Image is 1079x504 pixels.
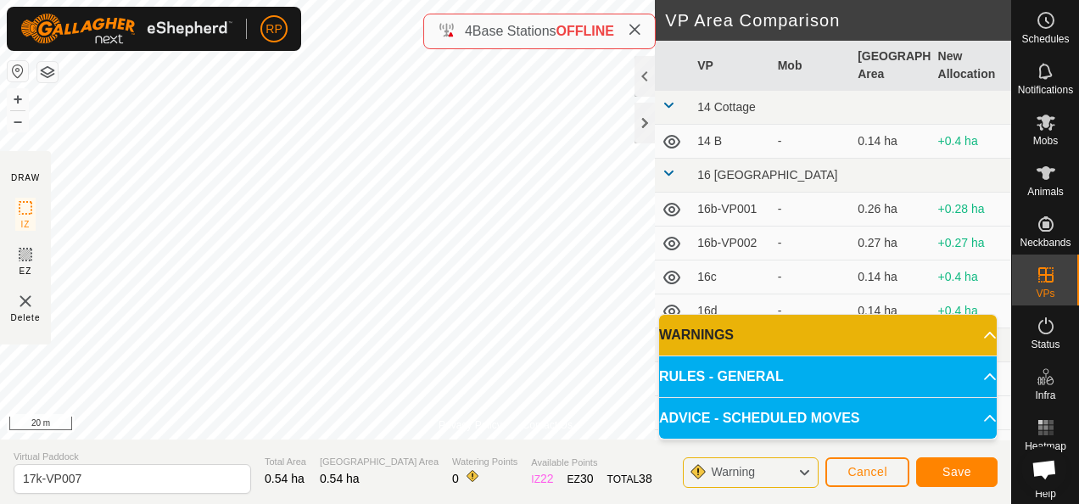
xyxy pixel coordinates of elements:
[778,234,844,252] div: -
[452,472,459,485] span: 0
[697,100,756,114] span: 14 Cottage
[8,111,28,132] button: –
[1035,390,1055,400] span: Infra
[439,417,502,433] a: Privacy Policy
[659,356,997,397] p-accordion-header: RULES - GENERAL
[942,465,971,479] span: Save
[452,455,517,469] span: Watering Points
[320,455,439,469] span: [GEOGRAPHIC_DATA] Area
[659,398,997,439] p-accordion-header: ADVICE - SCHEDULED MOVES
[1021,34,1069,44] span: Schedules
[659,408,859,428] span: ADVICE - SCHEDULED MOVES
[1025,441,1066,451] span: Heatmap
[778,302,844,320] div: -
[659,325,734,345] span: WARNINGS
[265,472,305,485] span: 0.54 ha
[690,193,770,227] td: 16b-VP001
[265,455,306,469] span: Total Area
[556,24,614,38] span: OFFLINE
[697,168,837,182] span: 16 [GEOGRAPHIC_DATA]
[825,457,909,487] button: Cancel
[531,470,553,488] div: IZ
[20,14,232,44] img: Gallagher Logo
[690,41,770,91] th: VP
[665,10,1011,31] h2: VP Area Comparison
[1020,238,1071,248] span: Neckbands
[472,24,556,38] span: Base Stations
[711,465,755,479] span: Warning
[690,294,770,328] td: 16d
[916,457,998,487] button: Save
[931,260,1011,294] td: +0.4 ha
[659,315,997,356] p-accordion-header: WARNINGS
[320,472,360,485] span: 0.54 ha
[1036,288,1054,299] span: VPs
[567,470,594,488] div: EZ
[1035,489,1056,499] span: Help
[771,41,851,91] th: Mob
[8,89,28,109] button: +
[1021,446,1067,492] div: Open chat
[639,472,652,485] span: 38
[931,41,1011,91] th: New Allocation
[20,265,32,277] span: EZ
[931,125,1011,159] td: +0.4 ha
[931,294,1011,328] td: +0.4 ha
[778,268,844,286] div: -
[531,456,651,470] span: Available Points
[778,200,844,218] div: -
[847,465,887,479] span: Cancel
[21,218,31,231] span: IZ
[11,311,41,324] span: Delete
[580,472,594,485] span: 30
[540,472,554,485] span: 22
[851,260,931,294] td: 0.14 ha
[690,227,770,260] td: 16b-VP002
[607,470,652,488] div: TOTAL
[1031,339,1059,350] span: Status
[851,227,931,260] td: 0.27 ha
[931,193,1011,227] td: +0.28 ha
[11,171,40,184] div: DRAW
[851,193,931,227] td: 0.26 ha
[15,291,36,311] img: VP
[37,62,58,82] button: Map Layers
[690,260,770,294] td: 16c
[851,125,931,159] td: 0.14 ha
[266,20,282,38] span: RP
[690,125,770,159] td: 14 B
[778,132,844,150] div: -
[8,61,28,81] button: Reset Map
[465,24,472,38] span: 4
[1033,136,1058,146] span: Mobs
[1027,187,1064,197] span: Animals
[851,41,931,91] th: [GEOGRAPHIC_DATA] Area
[851,294,931,328] td: 0.14 ha
[1018,85,1073,95] span: Notifications
[14,450,251,464] span: Virtual Paddock
[659,367,784,387] span: RULES - GENERAL
[523,417,573,433] a: Contact Us
[931,227,1011,260] td: +0.27 ha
